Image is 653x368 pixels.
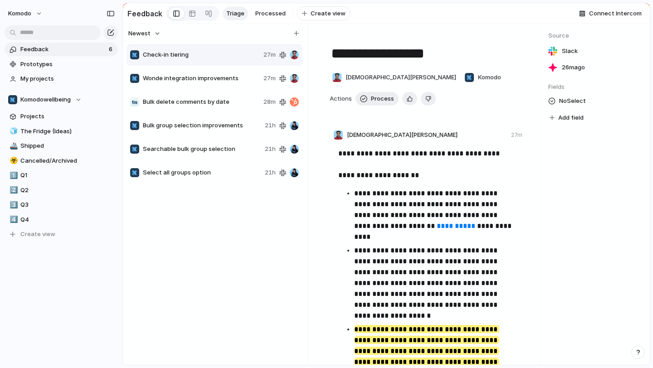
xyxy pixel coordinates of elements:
div: 4️⃣ [10,214,16,225]
button: Create view [297,6,351,21]
div: 🧊 [10,126,16,136]
a: Projects [5,110,118,123]
a: 4️⃣Q4 [5,213,118,227]
button: Komodo [462,70,503,85]
a: 🧊The Fridge (Ideas) [5,125,118,138]
div: 🚢 [10,141,16,151]
span: Connect Intercom [589,9,642,18]
span: Bulk group selection improvements [143,121,261,130]
a: Prototypes [5,58,118,71]
a: My projects [5,72,118,86]
button: 2️⃣ [8,186,17,195]
span: [DEMOGRAPHIC_DATA][PERSON_NAME] [347,131,458,140]
a: ☣️Cancelled/Archived [5,154,118,168]
div: 27m [511,131,522,139]
span: Komodo [478,73,501,82]
span: The Fridge (Ideas) [20,127,115,136]
span: Add field [558,113,584,122]
span: Q3 [20,200,115,209]
span: Cancelled/Archived [20,156,115,165]
span: No Select [559,96,586,107]
span: Q2 [20,186,115,195]
button: 3️⃣ [8,200,17,209]
span: [DEMOGRAPHIC_DATA][PERSON_NAME] [346,73,456,82]
span: Processed [255,9,286,18]
a: Processed [252,7,289,20]
h2: Feedback [127,8,162,19]
button: Connect Intercom [575,7,645,20]
span: Create view [20,230,55,239]
span: Select all groups option [143,168,261,177]
button: Newest [127,28,162,39]
button: Add field [548,112,585,124]
span: Newest [128,29,151,38]
button: 1️⃣ [8,171,17,180]
a: Triage [223,7,248,20]
button: Process [356,92,399,106]
button: 🚢 [8,141,17,150]
div: 1️⃣ [10,170,16,181]
a: 1️⃣Q1 [5,169,118,182]
span: Check-in tiering [143,50,260,59]
button: [DEMOGRAPHIC_DATA][PERSON_NAME] [330,70,458,85]
span: 21h [265,168,276,177]
button: Create view [5,228,118,241]
a: Slack [548,45,643,58]
button: Delete [421,92,436,106]
button: 🧊 [8,127,17,136]
span: 26m ago [562,63,585,72]
span: Komodowellbeing [20,95,71,104]
span: Q4 [20,215,115,224]
div: 3️⃣ [10,200,16,210]
span: Process [371,94,394,103]
span: Bulk delete comments by date [143,97,260,107]
span: Searchable bulk group selection [143,145,261,154]
span: 27m [263,50,276,59]
span: 28m [263,97,276,107]
span: Projects [20,112,115,121]
span: Slack [562,47,578,56]
button: 4️⃣ [8,215,17,224]
a: 2️⃣Q2 [5,184,118,197]
span: Shipped [20,141,115,150]
div: 2️⃣ [10,185,16,195]
span: Actions [330,94,352,103]
button: Komodowellbeing [5,93,118,107]
span: Komodo [8,9,31,18]
span: Triage [226,9,244,18]
span: Fields [548,82,643,92]
span: 21h [265,121,276,130]
div: ☣️ [10,155,16,166]
span: 21h [265,145,276,154]
span: Feedback [20,45,106,54]
a: 3️⃣Q3 [5,198,118,212]
span: My projects [20,74,115,83]
a: 🚢Shipped [5,139,118,153]
span: Prototypes [20,60,115,69]
span: Create view [311,9,346,18]
a: Feedback6 [5,43,118,56]
span: 27m [263,74,276,83]
span: Source [548,31,643,40]
span: Wonde integration improvements [143,74,260,83]
button: Komodo [4,6,47,21]
button: ☣️ [8,156,17,165]
span: 6 [109,45,114,54]
span: Q1 [20,171,115,180]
